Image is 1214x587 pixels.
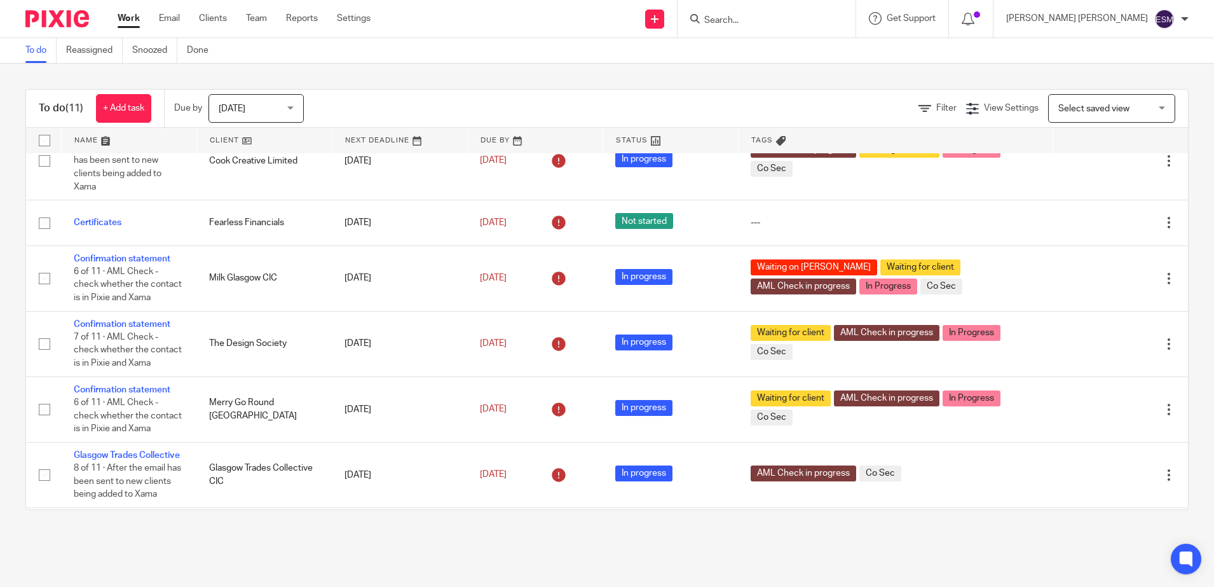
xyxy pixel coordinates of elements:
[751,216,1040,229] div: ---
[219,104,245,113] span: [DATE]
[196,442,332,508] td: Glasgow Trades Collective CIC
[859,279,917,294] span: In Progress
[74,143,170,191] span: 10 of 11 · After the email has been sent to new clients being added to Xama
[615,213,673,229] span: Not started
[480,273,507,282] span: [DATE]
[196,121,332,200] td: Cook Creative Limited
[65,103,83,113] span: (11)
[196,200,332,245] td: Fearless Financials
[943,325,1000,341] span: In Progress
[920,279,962,294] span: Co Sec
[615,269,672,285] span: In progress
[480,156,507,165] span: [DATE]
[246,12,267,25] a: Team
[132,38,177,63] a: Snoozed
[66,38,123,63] a: Reassigned
[332,442,467,508] td: [DATE]
[74,267,182,302] span: 6 of 11 · AML Check - check whether the contact is in Pixie and Xama
[880,259,960,275] span: Waiting for client
[174,102,202,114] p: Due by
[480,404,507,413] span: [DATE]
[25,10,89,27] img: Pixie
[751,161,793,177] span: Co Sec
[859,466,901,481] span: Co Sec
[751,325,831,341] span: Waiting for client
[74,451,180,460] a: Glasgow Trades Collective
[615,400,672,416] span: In progress
[615,466,672,481] span: In progress
[751,259,877,275] span: Waiting on [PERSON_NAME]
[984,104,1039,113] span: View Settings
[332,245,467,311] td: [DATE]
[480,218,507,227] span: [DATE]
[943,390,1000,406] span: In Progress
[751,410,793,425] span: Co Sec
[118,12,140,25] a: Work
[74,320,170,329] a: Confirmation statement
[199,12,227,25] a: Clients
[751,344,793,360] span: Co Sec
[96,94,151,123] a: + Add task
[332,508,467,573] td: [DATE]
[332,200,467,245] td: [DATE]
[615,151,672,167] span: In progress
[196,311,332,376] td: The Design Society
[337,12,371,25] a: Settings
[187,38,218,63] a: Done
[74,254,170,263] a: Confirmation statement
[196,245,332,311] td: Milk Glasgow CIC
[196,376,332,442] td: Merry Go Round [GEOGRAPHIC_DATA]
[751,390,831,406] span: Waiting for client
[332,121,467,200] td: [DATE]
[1006,12,1148,25] p: [PERSON_NAME] [PERSON_NAME]
[74,218,121,227] a: Certificates
[751,137,773,144] span: Tags
[74,333,182,368] span: 7 of 11 · AML Check - check whether the contact is in Pixie and Xama
[159,12,180,25] a: Email
[286,12,318,25] a: Reports
[74,464,181,499] span: 8 of 11 · After the email has been sent to new clients being added to Xama
[936,104,957,113] span: Filter
[751,466,856,481] span: AML Check in progress
[834,325,939,341] span: AML Check in progress
[751,279,856,294] span: AML Check in progress
[74,398,182,433] span: 6 of 11 · AML Check - check whether the contact is in Pixie and Xama
[39,102,83,115] h1: To do
[332,311,467,376] td: [DATE]
[834,390,939,406] span: AML Check in progress
[1058,104,1129,113] span: Select saved view
[1154,9,1175,29] img: svg%3E
[615,335,672,350] span: In progress
[74,385,170,394] a: Confirmation statement
[196,508,332,573] td: [PERSON_NAME] Ltd
[25,38,57,63] a: To do
[332,376,467,442] td: [DATE]
[887,14,936,23] span: Get Support
[480,339,507,348] span: [DATE]
[480,471,507,480] span: [DATE]
[703,15,817,27] input: Search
